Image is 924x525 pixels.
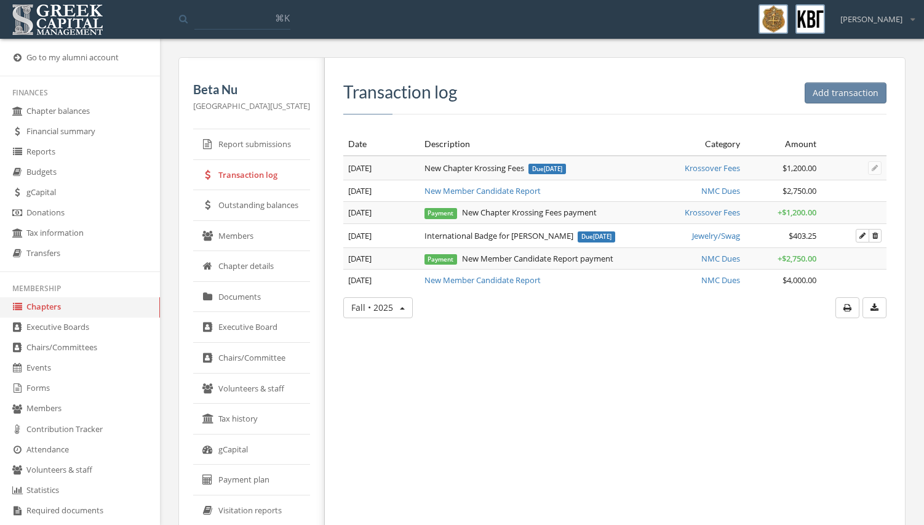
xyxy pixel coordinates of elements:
span: + $2,750.00 [778,253,816,264]
div: Category [652,138,740,150]
span: New Chapter Krossing Fees payment [424,207,597,218]
a: Volunteers & staff [193,374,310,404]
span: Payment [424,208,458,218]
span: + $1,200.00 [778,207,816,218]
a: Outstanding balances [193,190,310,221]
span: $4,000.00 [783,275,816,286]
span: NMC Dues [701,275,740,286]
span: [DATE] [544,165,562,173]
span: New Member Candidate Report payment [424,253,614,264]
span: Jewelry/Swag [692,230,740,241]
a: Members [193,221,310,252]
span: International Badge for [PERSON_NAME] [424,230,616,241]
a: New Member Candidate Report [424,275,541,286]
div: Amount [750,138,816,150]
span: Fall • 2025 [351,302,393,313]
span: Krossover Fees [685,162,740,174]
span: ⌘K [275,12,290,24]
a: gCapital [193,435,310,465]
span: [PERSON_NAME] [840,14,902,25]
a: Chapter details [193,251,310,282]
span: [DATE] [348,207,372,218]
span: [DATE] [348,162,372,174]
span: $2,750.00 [783,185,816,196]
div: Description [424,138,643,150]
a: Payment plan [193,465,310,495]
div: [PERSON_NAME] [832,4,915,25]
button: Fall • 2025 [343,297,413,318]
span: Payment [424,254,458,265]
span: Krossover Fees [685,207,740,218]
h3: Transaction log [343,82,886,102]
span: Due [528,164,566,175]
p: [GEOGRAPHIC_DATA][US_STATE] [193,99,310,113]
a: Chairs/Committee [193,343,310,374]
a: Report submissions [193,129,310,160]
span: $1,200.00 [783,162,816,174]
button: Add transaction [805,82,886,103]
span: [DATE] [348,275,372,286]
span: [DATE] [348,230,372,241]
a: New Member Candidate Report [424,185,541,196]
span: New Chapter Krossing Fees [424,162,567,174]
a: Executive Board [193,312,310,343]
span: [DATE] [348,253,372,264]
a: Documents [193,282,310,313]
span: [DATE] [593,233,611,241]
div: Date [348,138,415,150]
span: [DATE] [348,185,372,196]
a: Tax history [193,404,310,435]
a: Transaction log [193,160,310,191]
span: Due [578,231,615,242]
h5: Beta Nu [193,82,310,96]
span: NMC Dues [701,185,740,196]
span: $403.25 [789,230,816,241]
span: NMC Dues [701,253,740,264]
